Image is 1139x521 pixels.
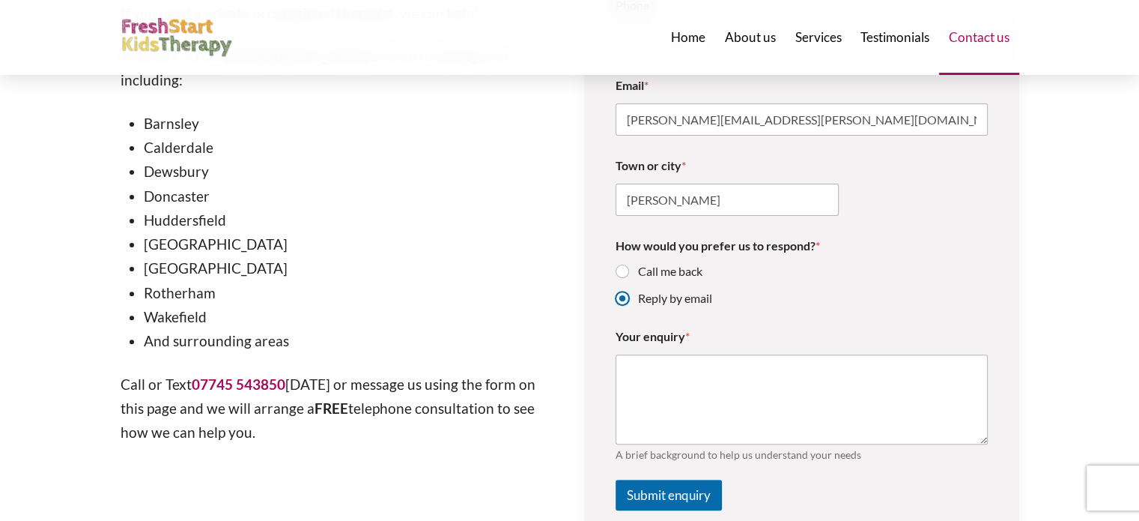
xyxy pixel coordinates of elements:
[949,31,1009,43] span: Contact us
[121,18,233,58] img: FreshStart Kids Therapy logo
[629,264,702,280] label: Call me back
[616,158,988,172] label: Town or city
[144,305,556,329] li: Wakefield
[725,31,776,43] span: About us
[121,373,556,445] p: Call or Text [DATE] or message us using the form on this page and we will arrange a telephone con...
[144,281,556,305] li: Rotherham
[616,238,820,253] legend: How would you prefer us to respond?
[192,376,285,393] a: 07745 543850
[144,112,556,136] li: Barnsley
[795,31,841,43] span: Services
[616,78,988,92] label: Email
[144,256,556,280] li: [GEOGRAPHIC_DATA]
[671,31,705,43] span: Home
[144,136,556,160] li: Calderdale
[144,329,556,353] li: And surrounding areas
[616,448,988,461] div: A brief background to help us understand your needs
[616,480,722,511] button: Submit enquiry
[144,208,556,232] li: Huddersfield
[144,232,556,256] li: [GEOGRAPHIC_DATA]
[629,291,712,307] label: Reply by email
[860,31,929,43] span: Testimonials
[616,329,988,343] label: Your enquiry
[144,184,556,208] li: Doncaster
[315,400,348,417] strong: FREE
[144,160,556,184] li: Dewsbury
